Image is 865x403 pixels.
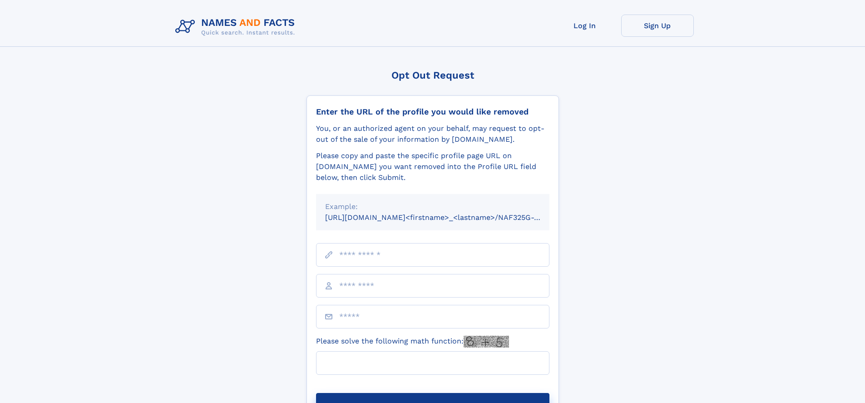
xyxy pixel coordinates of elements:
[621,15,694,37] a: Sign Up
[325,201,540,212] div: Example:
[316,123,549,145] div: You, or an authorized agent on your behalf, may request to opt-out of the sale of your informatio...
[316,336,509,348] label: Please solve the following math function:
[172,15,302,39] img: Logo Names and Facts
[325,213,567,222] small: [URL][DOMAIN_NAME]<firstname>_<lastname>/NAF325G-xxxxxxxx
[306,70,559,81] div: Opt Out Request
[316,107,549,117] div: Enter the URL of the profile you would like removed
[316,150,549,183] div: Please copy and paste the specific profile page URL on [DOMAIN_NAME] you want removed into the Pr...
[549,15,621,37] a: Log In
